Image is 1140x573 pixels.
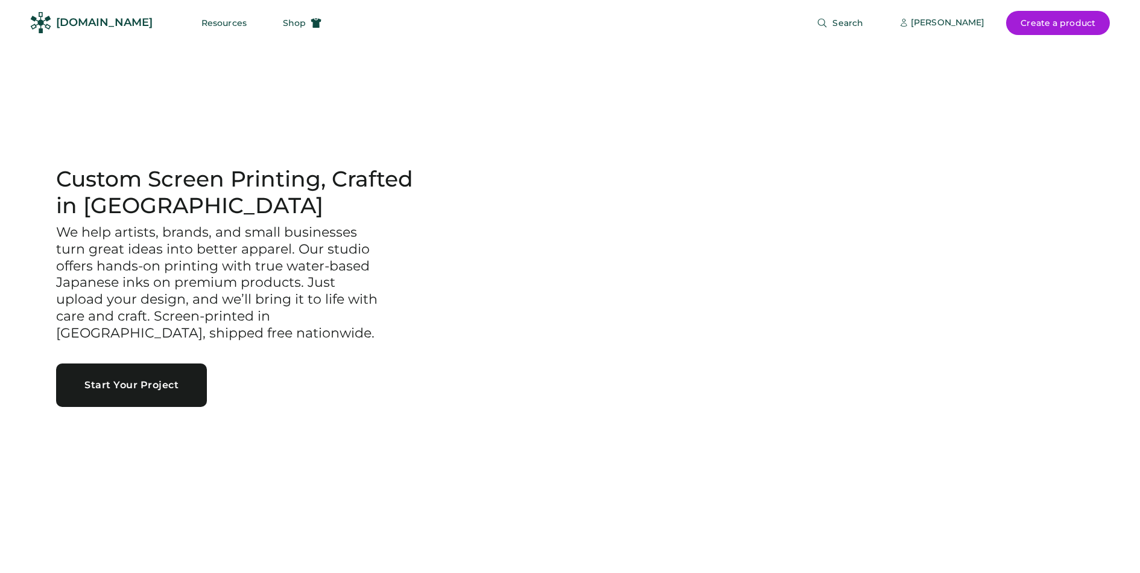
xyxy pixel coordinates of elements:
div: [PERSON_NAME] [911,17,984,29]
img: Rendered Logo - Screens [30,12,51,33]
h1: Custom Screen Printing, Crafted in [GEOGRAPHIC_DATA] [56,166,432,219]
span: Search [832,19,863,27]
button: Resources [187,11,261,35]
span: Shop [283,19,306,27]
button: Search [802,11,878,35]
div: [DOMAIN_NAME] [56,15,153,30]
button: Shop [268,11,336,35]
button: Start Your Project [56,363,207,407]
h3: We help artists, brands, and small businesses turn great ideas into better apparel. Our studio of... [56,224,382,342]
button: Create a product [1006,11,1110,35]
